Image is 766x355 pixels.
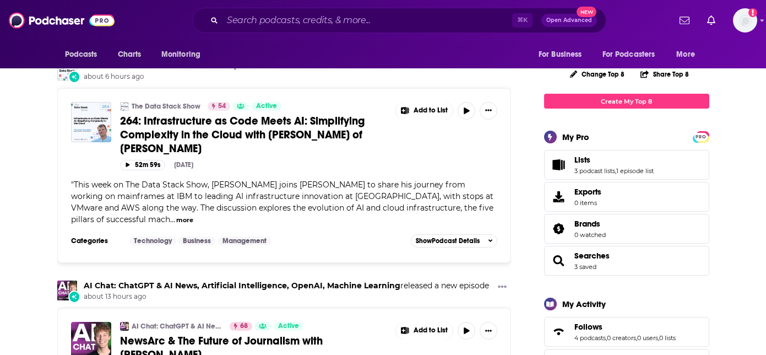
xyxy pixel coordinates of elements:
span: Exports [574,187,601,197]
img: The Data Stack Show [57,61,77,80]
a: 68 [230,322,252,331]
div: My Pro [562,132,589,142]
button: open menu [531,44,596,65]
span: This week on The Data Stack Show, [PERSON_NAME] joins [PERSON_NAME] to share his journey from wor... [71,180,493,224]
a: 54 [208,102,230,111]
button: open menu [595,44,671,65]
a: Follows [574,322,676,332]
a: Create My Top 8 [544,94,709,109]
a: 264: Infrastructure as Code Meets AI: Simplifying Complexity in the Cloud with [PERSON_NAME] of [... [120,114,388,155]
span: , [615,167,616,175]
img: AI Chat: ChatGPT & AI News, Artificial Intelligence, OpenAI, Machine Learning [120,322,129,331]
a: PRO [694,132,708,141]
span: Exports [548,189,570,205]
span: Add to List [414,326,448,335]
button: open menu [154,44,215,65]
button: Share Top 8 [640,63,689,85]
a: 4 podcasts [574,334,606,342]
a: The Data Stack Show [132,102,200,111]
span: " [71,180,493,224]
a: Follows [548,324,570,340]
button: open menu [669,44,709,65]
span: Show Podcast Details [416,237,480,245]
a: Searches [548,253,570,268]
img: AI Chat: ChatGPT & AI News, Artificial Intelligence, OpenAI, Machine Learning [57,281,77,300]
a: 0 lists [659,334,676,342]
a: 0 watched [574,231,606,239]
span: 68 [240,321,248,332]
span: , [606,334,607,342]
span: Logged in as Ruth_Nebius [733,8,757,33]
span: Open Advanced [546,18,592,23]
span: Active [256,101,277,112]
span: Brands [574,219,600,229]
span: Monitoring [161,47,200,62]
button: Show profile menu [733,8,757,33]
span: , [636,334,637,342]
button: more [176,216,193,225]
button: open menu [57,44,112,65]
button: Show More Button [396,102,453,120]
span: 264: Infrastructure as Code Meets AI: Simplifying Complexity in the Cloud with [PERSON_NAME] of [... [120,114,365,155]
button: 52m 59s [120,160,165,170]
span: Charts [118,47,142,62]
div: [DATE] [174,161,193,169]
a: Charts [111,44,148,65]
img: Podchaser - Follow, Share and Rate Podcasts [9,10,115,31]
img: User Profile [733,8,757,33]
a: 3 podcast lists [574,167,615,175]
button: Show More Button [396,322,453,340]
a: Brands [574,219,606,229]
a: Brands [548,221,570,236]
span: Searches [544,246,709,276]
span: ... [170,214,175,224]
a: Business [178,236,215,245]
a: AI Chat: ChatGPT & AI News, Artificial Intelligence, OpenAI, Machine Learning [132,322,222,331]
span: , [658,334,659,342]
span: about 6 hours ago [84,72,259,82]
a: Active [274,322,303,331]
h3: Categories [71,236,121,245]
button: Open AdvancedNew [541,14,597,27]
span: Lists [574,155,590,165]
a: AI Chat: ChatGPT & AI News, Artificial Intelligence, OpenAI, Machine Learning [84,281,400,291]
a: Management [218,236,271,245]
span: Follows [544,317,709,347]
h3: released a new episode [84,281,489,291]
span: PRO [694,133,708,141]
svg: Add a profile image [748,8,757,17]
a: 3 saved [574,263,596,271]
span: New [577,7,596,17]
span: More [676,47,695,62]
a: Show notifications dropdown [675,11,694,30]
a: Searches [574,251,610,261]
a: 1 episode list [616,167,654,175]
div: New Episode [68,71,80,83]
button: Show More Button [480,322,497,340]
button: ShowPodcast Details [411,234,498,248]
span: Brands [544,214,709,244]
a: Exports [544,182,709,212]
a: Active [252,102,281,111]
button: Show More Button [480,102,497,120]
a: Lists [574,155,654,165]
span: Podcasts [65,47,97,62]
span: Add to List [414,106,448,115]
button: Change Top 8 [563,67,632,81]
span: Lists [544,150,709,180]
img: 264: Infrastructure as Code Meets AI: Simplifying Complexity in the Cloud with Alexander Patrushe... [71,102,111,142]
div: My Activity [562,299,606,309]
button: Show More Button [493,281,511,294]
a: Technology [129,236,176,245]
span: Active [278,321,299,332]
span: about 13 hours ago [84,292,489,302]
span: For Podcasters [602,47,655,62]
span: 54 [218,101,226,112]
input: Search podcasts, credits, & more... [222,12,512,29]
div: New Episode [68,291,80,303]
